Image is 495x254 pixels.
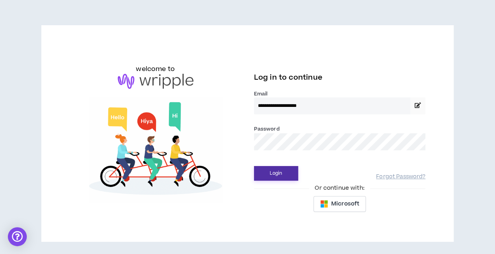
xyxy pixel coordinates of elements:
[254,90,426,97] label: Email
[376,173,425,181] a: Forgot Password?
[254,166,298,181] button: Login
[254,73,323,82] span: Log in to continue
[254,125,280,133] label: Password
[331,200,359,208] span: Microsoft
[8,227,27,246] div: Open Intercom Messenger
[136,64,175,74] h6: welcome to
[309,184,370,192] span: Or continue with:
[70,97,241,203] img: Welcome to Wripple
[118,74,193,89] img: logo-brand.png
[313,196,366,212] button: Microsoft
